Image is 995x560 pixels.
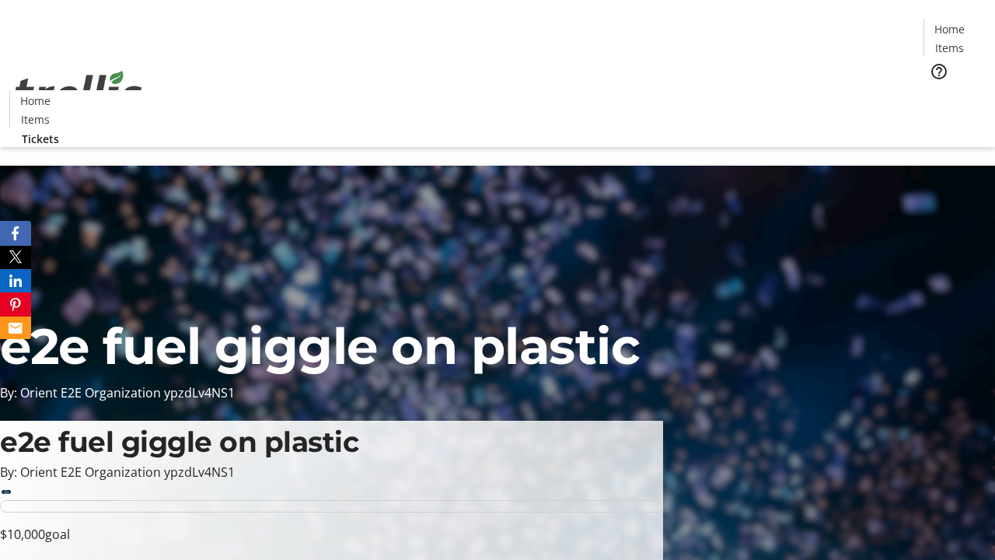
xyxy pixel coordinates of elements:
span: Tickets [936,90,973,107]
a: Tickets [923,90,986,107]
a: Home [924,21,974,37]
span: Items [21,111,50,128]
a: Items [924,40,974,56]
span: Tickets [22,131,59,147]
span: Items [935,40,964,56]
a: Items [10,111,60,128]
button: Help [923,56,955,87]
img: Orient E2E Organization ypzdLv4NS1's Logo [9,54,148,131]
span: Home [934,21,965,37]
span: Home [20,93,51,109]
a: Home [10,93,60,109]
a: Tickets [9,131,72,147]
